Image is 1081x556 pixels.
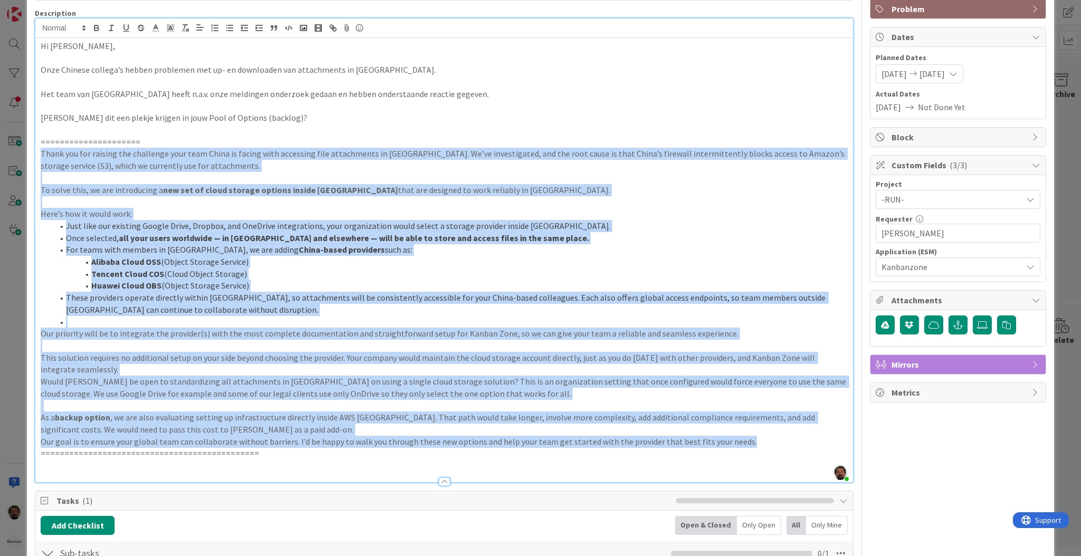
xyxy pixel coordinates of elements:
strong: Huawei Cloud OBS [91,280,162,291]
span: For teams with members in [GEOGRAPHIC_DATA], we are adding [66,244,299,255]
span: As a [41,412,55,423]
span: Just like our existing Google Drive, Dropbox, and OneDrive integrations, your organization would ... [66,221,611,231]
span: ===================== [41,137,140,147]
span: Our priority will be to integrate the provider(s) with the most complete documentation and straig... [41,328,738,339]
span: Hi [PERSON_NAME], [41,41,115,51]
span: These providers operate directly within [GEOGRAPHIC_DATA], so attachments will be consistently ac... [66,292,827,315]
span: Metrics [892,386,1027,399]
span: Custom Fields [892,159,1027,171]
span: , we are also evaluating setting up infrastructure directly inside AWS [GEOGRAPHIC_DATA]. That pa... [41,412,817,435]
span: Problem [892,3,1027,15]
span: (Object Storage Service) [161,256,249,267]
span: Here’s how it would work: [41,208,132,219]
span: ( 3/3 ) [950,160,967,170]
div: All [786,516,806,535]
strong: Tencent Cloud COS [91,269,164,279]
label: Requester [876,214,913,224]
span: To solve this, we are introducing a [41,185,163,195]
span: Mirrors [892,358,1027,371]
span: Tasks [56,494,670,507]
img: OnCl7LGpK6aSgKCc2ZdSmTqaINaX6qd1.png [833,465,848,480]
span: Not Done Yet [918,101,965,113]
span: (Cloud Object Storage) [164,269,247,279]
div: Project [876,180,1040,188]
div: Only Mine [806,516,848,535]
span: Support [22,2,48,14]
span: that are designed to work reliably in [GEOGRAPHIC_DATA]. [398,185,610,195]
span: such as: [385,244,412,255]
span: ( 1 ) [82,495,92,506]
span: Description [35,8,76,18]
strong: new set of cloud storage options inside [GEOGRAPHIC_DATA] [163,185,398,195]
span: Dates [892,31,1027,43]
strong: Alibaba Cloud OSS [91,256,161,267]
div: Open & Closed [675,516,737,535]
span: [PERSON_NAME] dit een plekje krijgen in jouw Pool of Options (backlog)? [41,112,307,123]
span: This solution requires no additional setup on your side beyond choosing the provider. Your compan... [41,352,817,375]
span: Actual Dates [876,89,1040,100]
span: Kanbanzone [881,260,1017,274]
span: [DATE] [919,68,945,80]
span: Planned Dates [876,52,1040,63]
span: -RUN- [881,192,1017,207]
strong: backup option [55,412,110,423]
span: Het team van [GEOGRAPHIC_DATA] heeft n.a.v. onze meldingen onderzoek gedaan en hebben onderstaand... [41,89,489,99]
span: (Object Storage Service) [162,280,249,291]
strong: China-based providers [299,244,385,255]
span: Block [892,131,1027,143]
button: Add Checklist [41,516,115,535]
span: Our goal is to ensure your global team can collaborate without barriers. I’d be happy to walk you... [41,436,757,447]
strong: all your users worldwide — in [GEOGRAPHIC_DATA] and elsewhere — will be able to store and access ... [119,233,589,243]
span: Attachments [892,294,1027,306]
span: Once selected, [66,233,119,243]
span: [DATE] [881,68,907,80]
div: Application (ESM) [876,248,1040,255]
span: ============================================== [41,448,259,458]
span: Thank you for raising the challenge your team China is facing with accessing file attachments in ... [41,148,846,171]
span: [DATE] [876,101,901,113]
span: Onze Chinese collega’s hebben problemen met up- en downloaden van attachments in [GEOGRAPHIC_DATA]. [41,64,436,75]
span: Would [PERSON_NAME] be open to standardizing all attachments in [GEOGRAPHIC_DATA] on using a sing... [41,376,848,399]
div: Only Open [737,516,781,535]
